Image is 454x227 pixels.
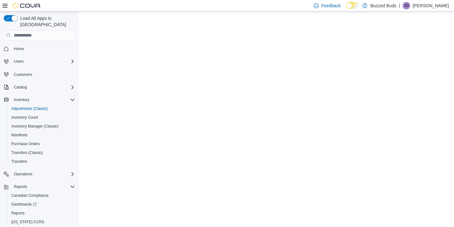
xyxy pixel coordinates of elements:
button: Customers [1,70,78,79]
span: Home [11,45,75,53]
button: Reports [6,209,78,218]
span: Inventory Manager (Classic) [9,122,75,130]
button: Transfers (Classic) [6,148,78,157]
span: Inventory Count [9,114,75,121]
a: Purchase Orders [9,140,43,148]
a: Reports [9,209,27,217]
button: Reports [11,183,30,190]
a: Dashboards [9,201,39,208]
span: Canadian Compliance [9,192,75,199]
a: Customers [11,71,35,78]
a: Canadian Compliance [9,192,51,199]
span: Load All Apps in [GEOGRAPHIC_DATA] [18,15,75,28]
button: Canadian Compliance [6,191,78,200]
button: Home [1,44,78,53]
span: Customers [11,70,75,78]
span: Catalog [14,85,27,90]
button: Transfers [6,157,78,166]
span: Transfers (Classic) [9,149,75,156]
span: Users [11,58,75,65]
span: Catalog [11,83,75,91]
span: Users [14,59,24,64]
span: Inventory [11,96,75,104]
input: Dark Mode [346,2,359,9]
span: Adjustments (Classic) [9,105,75,112]
span: Transfers [11,159,27,164]
span: Inventory [14,97,29,102]
span: Dashboards [11,202,37,207]
button: Inventory Manager (Classic) [6,122,78,131]
button: Inventory [11,96,32,104]
span: Inventory Manager (Classic) [11,124,59,129]
a: Home [11,45,26,53]
button: Inventory [1,95,78,104]
span: Purchase Orders [11,141,40,146]
div: Jack Davidson [403,2,410,9]
img: Cova [13,3,41,9]
button: [US_STATE] CCRS [6,218,78,226]
span: Purchase Orders [9,140,75,148]
button: Operations [11,170,35,178]
button: Reports [1,182,78,191]
a: Dashboards [6,200,78,209]
span: Manifests [9,131,75,139]
span: Transfers (Classic) [11,150,43,155]
span: Operations [14,172,32,177]
p: [PERSON_NAME] [413,2,449,9]
a: Inventory Manager (Classic) [9,122,61,130]
p: | [399,2,400,9]
span: Reports [9,209,75,217]
span: JD [404,2,409,9]
span: Inventory Count [11,115,38,120]
span: Canadian Compliance [11,193,49,198]
button: Operations [1,170,78,179]
button: Users [1,57,78,66]
button: Adjustments (Classic) [6,104,78,113]
span: Transfers [9,158,75,165]
span: Reports [14,184,27,189]
span: Adjustments (Classic) [11,106,48,111]
span: Manifests [11,133,27,138]
a: Transfers (Classic) [9,149,45,156]
span: Home [14,46,24,51]
p: Buzzed Buds [370,2,397,9]
a: Inventory Count [9,114,41,121]
span: Washington CCRS [9,218,75,226]
span: Customers [14,72,32,77]
span: [US_STATE] CCRS [11,219,44,224]
button: Catalog [1,83,78,92]
a: Manifests [9,131,30,139]
a: Adjustments (Classic) [9,105,50,112]
button: Purchase Orders [6,139,78,148]
button: Inventory Count [6,113,78,122]
span: Operations [11,170,75,178]
a: Transfers [9,158,30,165]
button: Users [11,58,26,65]
button: Catalog [11,83,29,91]
span: Reports [11,183,75,190]
span: Reports [11,211,25,216]
a: [US_STATE] CCRS [9,218,47,226]
button: Manifests [6,131,78,139]
span: Dashboards [9,201,75,208]
span: Feedback [321,3,340,9]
